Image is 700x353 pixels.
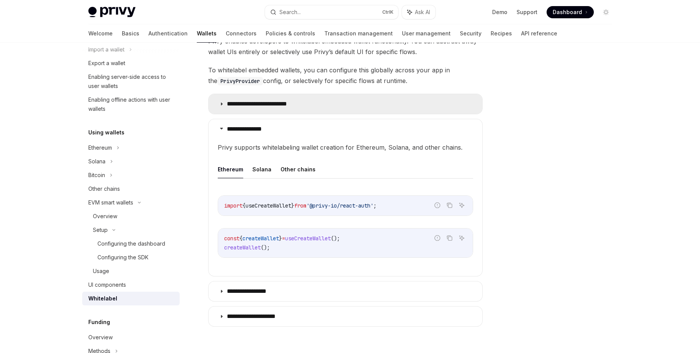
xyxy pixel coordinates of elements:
button: Other chains [281,160,316,178]
a: Security [460,24,482,43]
div: EVM smart wallets [88,198,133,207]
a: Dashboard [547,6,594,18]
a: Support [517,8,537,16]
div: UI components [88,280,126,289]
a: Whitelabel [82,292,180,305]
span: } [279,235,282,242]
div: Bitcoin [88,171,105,180]
div: Enabling server-side access to user wallets [88,72,175,91]
a: Configuring the SDK [82,251,180,264]
button: Copy the contents from the code block [445,233,454,243]
div: Usage [93,267,109,276]
span: To whitelabel embedded wallets, you can configure this globally across your app in the config, or... [208,65,483,86]
span: Privy supports whitelabeling wallet creation for Ethereum, Solana, and other chains. [218,142,473,153]
div: Ethereum [88,143,112,152]
div: Overview [93,212,117,221]
code: PrivyProvider [217,77,263,85]
button: Report incorrect code [432,200,442,210]
h5: Using wallets [88,128,124,137]
span: useCreateWallet [246,202,291,209]
div: Whitelabel [88,294,117,303]
a: Configuring the dashboard [82,237,180,251]
a: Usage [82,264,180,278]
div: Export a wallet [88,59,125,68]
button: Ask AI [457,200,467,210]
span: Ask AI [415,8,430,16]
div: Solana [88,157,105,166]
a: Other chains [82,182,180,196]
span: { [239,235,242,242]
details: **** **** *****Privy supports whitelabeling wallet creation for Ethereum, Solana, and other chain... [208,119,483,276]
button: Ask AI [457,233,467,243]
a: Overview [82,331,180,344]
button: Search...CtrlK [265,5,398,19]
a: Authentication [148,24,188,43]
div: Configuring the SDK [97,253,148,262]
a: Policies & controls [266,24,315,43]
span: Ctrl K [382,9,394,15]
span: Privy enables developers to whitelabel embedded wallet functionality. You can abstract away walle... [208,36,483,57]
button: Ethereum [218,160,243,178]
a: Demo [492,8,507,16]
span: Dashboard [553,8,582,16]
span: (); [331,235,340,242]
button: Copy the contents from the code block [445,200,454,210]
span: import [224,202,242,209]
span: = [282,235,285,242]
div: Other chains [88,184,120,193]
span: } [291,202,294,209]
div: Setup [93,225,108,235]
a: Welcome [88,24,113,43]
span: createWallet [224,244,261,251]
span: ; [373,202,376,209]
a: User management [402,24,451,43]
button: Report incorrect code [432,233,442,243]
span: createWallet [242,235,279,242]
a: Basics [122,24,139,43]
span: useCreateWallet [285,235,331,242]
a: Transaction management [324,24,393,43]
button: Ask AI [402,5,435,19]
a: UI components [82,278,180,292]
div: Configuring the dashboard [97,239,165,248]
span: { [242,202,246,209]
button: Toggle dark mode [600,6,612,18]
a: Wallets [197,24,217,43]
a: API reference [521,24,557,43]
a: Enabling offline actions with user wallets [82,93,180,116]
span: (); [261,244,270,251]
a: Enabling server-side access to user wallets [82,70,180,93]
div: Overview [88,333,113,342]
span: const [224,235,239,242]
img: light logo [88,7,136,18]
a: Export a wallet [82,56,180,70]
span: from [294,202,306,209]
span: '@privy-io/react-auth' [306,202,373,209]
a: Recipes [491,24,512,43]
a: Connectors [226,24,257,43]
h5: Funding [88,318,110,327]
div: Enabling offline actions with user wallets [88,95,175,113]
button: Solana [252,160,271,178]
a: Overview [82,209,180,223]
div: Search... [279,8,301,17]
